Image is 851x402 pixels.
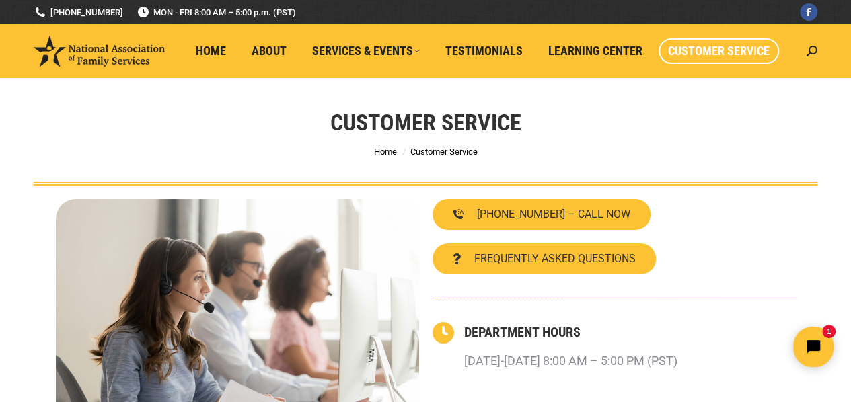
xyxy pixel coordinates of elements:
span: About [252,44,287,58]
span: [PHONE_NUMBER] – CALL NOW [477,209,630,220]
span: Testimonials [445,44,523,58]
span: MON - FRI 8:00 AM – 5:00 p.m. (PST) [137,6,296,19]
h1: Customer Service [330,108,521,137]
a: [PHONE_NUMBER] – CALL NOW [433,199,651,230]
span: Home [196,44,226,58]
a: About [242,38,296,64]
a: Home [374,147,397,157]
a: [PHONE_NUMBER] [34,6,123,19]
a: Testimonials [436,38,532,64]
a: Learning Center [539,38,652,64]
a: FREQUENTLY ASKED QUESTIONS [433,243,656,274]
span: Services & Events [312,44,420,58]
span: Customer Service [410,147,478,157]
a: Home [186,38,235,64]
a: Customer Service [659,38,779,64]
iframe: Tidio Chat [614,315,845,378]
p: [DATE]-[DATE] 8:00 AM – 5:00 PM (PST) [464,349,677,373]
span: Learning Center [548,44,642,58]
img: National Association of Family Services [34,36,165,67]
span: FREQUENTLY ASKED QUESTIONS [474,253,636,264]
a: Facebook page opens in new window [800,3,817,21]
a: DEPARTMENT HOURS [464,324,581,340]
span: Customer Service [668,44,770,58]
